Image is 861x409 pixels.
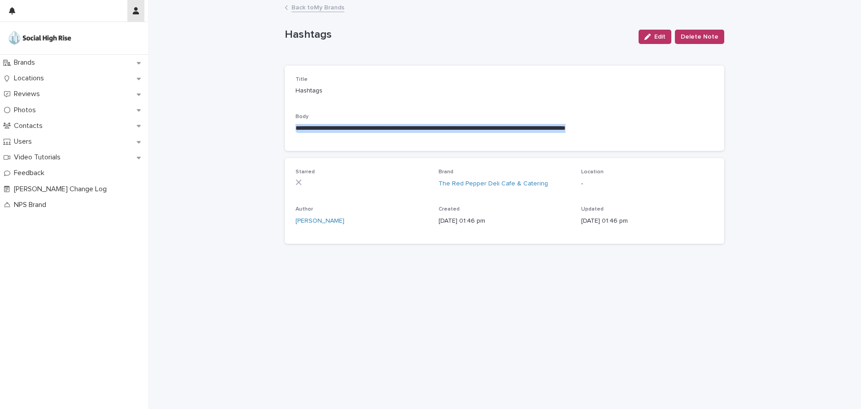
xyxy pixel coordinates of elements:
p: Photos [10,106,43,114]
p: Users [10,137,39,146]
button: Delete Note [675,30,724,44]
span: Author [296,207,313,212]
span: Title [296,77,308,82]
a: Back toMy Brands [291,2,344,12]
p: Contacts [10,122,50,130]
span: Brand [439,169,453,175]
a: [PERSON_NAME] [296,216,344,226]
p: Feedback [10,169,52,177]
p: NPS Brand [10,201,53,209]
button: Edit [639,30,671,44]
p: - [581,179,713,189]
span: Delete Note [681,32,718,41]
span: Starred [296,169,315,175]
span: Created [439,207,460,212]
span: Edit [654,34,665,40]
span: Body [296,114,309,119]
img: o5DnuTxEQV6sW9jFYBBf [7,29,73,47]
p: Video Tutorials [10,153,68,162]
p: [PERSON_NAME] Change Log [10,185,114,194]
p: Hashtags [296,86,428,96]
span: Location [581,169,604,175]
span: Updated [581,207,604,212]
p: Hashtags [285,28,631,41]
p: Reviews [10,90,47,98]
a: The Red Pepper Deli Cafe & Catering [439,179,548,189]
p: Brands [10,58,42,67]
p: [DATE] 01:46 pm [439,216,571,226]
p: Locations [10,74,51,83]
p: [DATE] 01:46 pm [581,216,713,226]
